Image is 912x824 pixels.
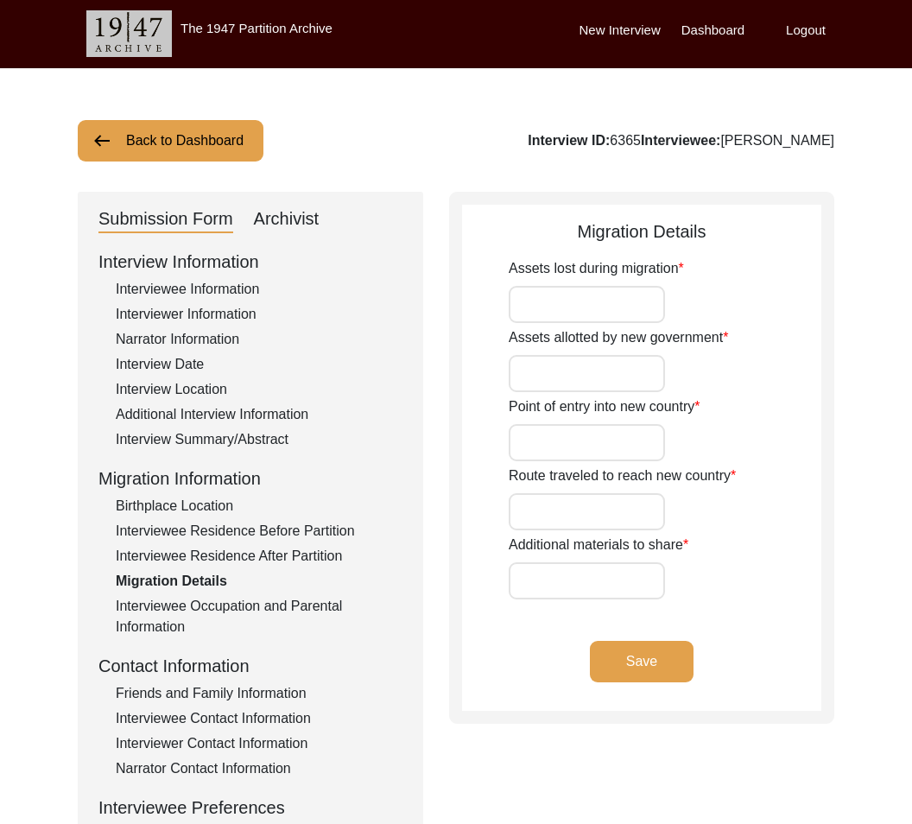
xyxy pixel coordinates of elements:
div: Migration Details [462,219,821,244]
label: Dashboard [681,21,744,41]
div: Interview Information [98,249,402,275]
div: Interview Summary/Abstract [116,429,402,450]
label: Logout [786,21,826,41]
div: Interviewer Contact Information [116,733,402,754]
button: Back to Dashboard [78,120,263,162]
div: Interviewee Residence After Partition [116,546,402,567]
div: Narrator Contact Information [116,758,402,779]
img: arrow-left.png [92,130,112,151]
button: Save [590,641,693,682]
div: Interviewee Information [116,279,402,300]
label: Point of entry into new country [509,396,700,417]
div: Narrator Information [116,329,402,350]
div: Additional Interview Information [116,404,402,425]
div: Interviewee Preferences [98,795,402,821]
div: Migration Information [98,466,402,491]
img: header-logo.png [86,10,172,57]
div: Interviewer Information [116,304,402,325]
div: Archivist [254,206,320,233]
div: Interviewee Occupation and Parental Information [116,596,402,637]
b: Interviewee: [641,133,720,148]
div: Friends and Family Information [116,683,402,704]
label: Assets allotted by new government [509,327,728,348]
div: Migration Details [116,571,402,592]
b: Interview ID: [528,133,610,148]
div: 6365 [PERSON_NAME] [528,130,834,151]
div: Submission Form [98,206,233,233]
label: The 1947 Partition Archive [180,21,332,35]
div: Interview Location [116,379,402,400]
div: Contact Information [98,653,402,679]
label: Route traveled to reach new country [509,466,736,486]
div: Interviewee Residence Before Partition [116,521,402,542]
label: Additional materials to share [509,535,688,555]
div: Birthplace Location [116,496,402,517]
div: Interviewee Contact Information [116,708,402,729]
label: New Interview [579,21,661,41]
label: Assets lost during migration [509,258,684,279]
div: Interview Date [116,354,402,375]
